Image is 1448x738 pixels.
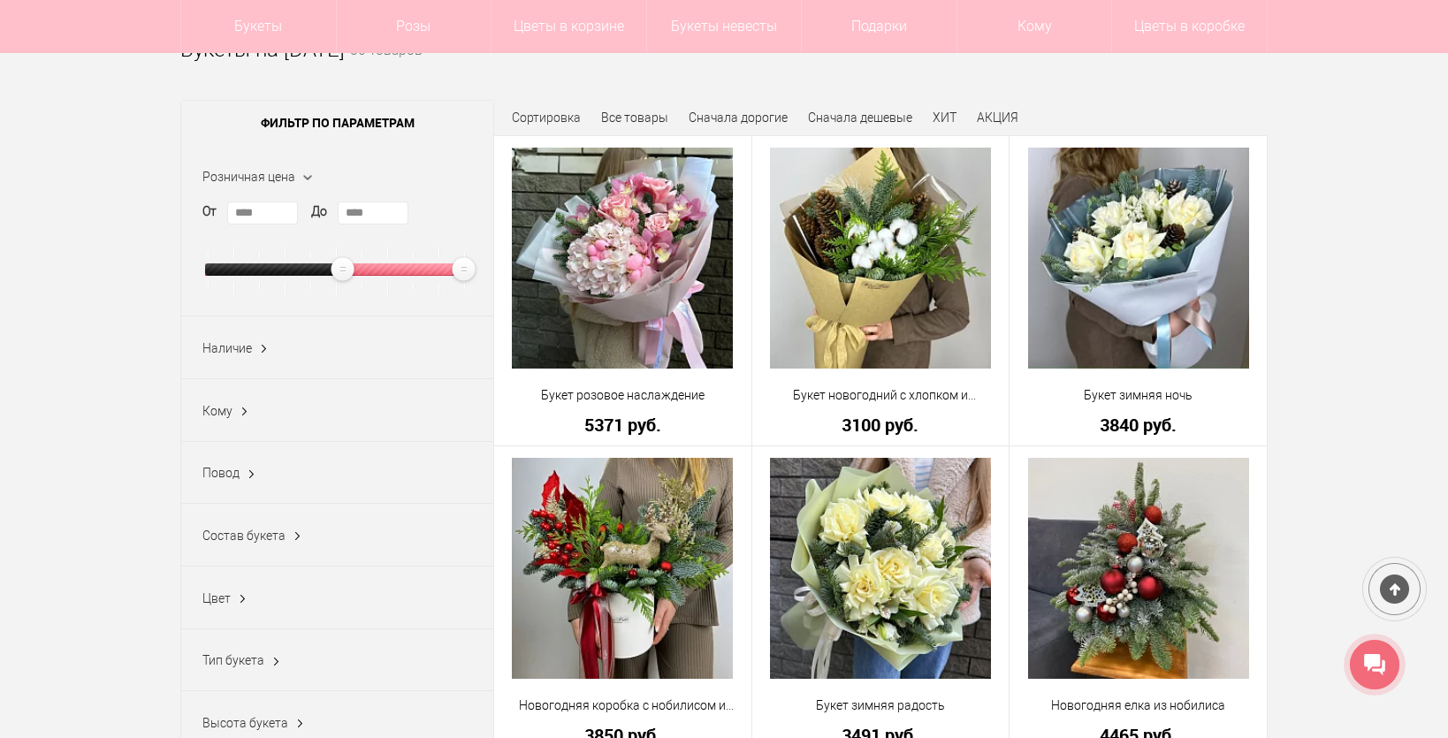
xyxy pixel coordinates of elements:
img: Букет зимняя ночь [1028,148,1249,369]
span: Высота букета [202,716,288,730]
img: Букет зимняя радость [770,458,991,679]
a: Все товары [601,110,668,125]
small: 30 товаров [350,44,423,87]
a: Новогодняя елка из нобилиса [1021,696,1255,715]
img: Букет розовое наслаждение [512,148,733,369]
a: 3100 руб. [764,415,998,434]
span: Цвет [202,591,231,605]
a: 5371 руб. [506,415,740,434]
a: ХИТ [933,110,956,125]
span: Наличие [202,341,252,355]
a: Букет новогодний с хлопком и нобилисом [764,386,998,405]
span: Повод [202,466,240,480]
label: От [202,202,217,221]
a: Букет зимняя радость [764,696,998,715]
img: Новогодняя коробка с нобилисом и туей [512,458,733,679]
a: Новогодняя коробка с нобилисом и туей [506,696,740,715]
a: Букет розовое наслаждение [506,386,740,405]
img: Новогодняя елка из нобилиса [1028,458,1249,679]
span: Розничная цена [202,170,295,184]
a: Сначала дешевые [808,110,912,125]
span: Тип букета [202,653,264,667]
span: Фильтр по параметрам [181,101,493,145]
span: Кому [202,404,232,418]
span: Состав букета [202,529,286,543]
a: Сначала дорогие [689,110,788,125]
a: 3840 руб. [1021,415,1255,434]
a: АКЦИЯ [977,110,1018,125]
img: Букет новогодний с хлопком и нобилисом [770,148,991,369]
a: Букет зимняя ночь [1021,386,1255,405]
label: До [311,202,327,221]
span: Сортировка [512,110,581,125]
